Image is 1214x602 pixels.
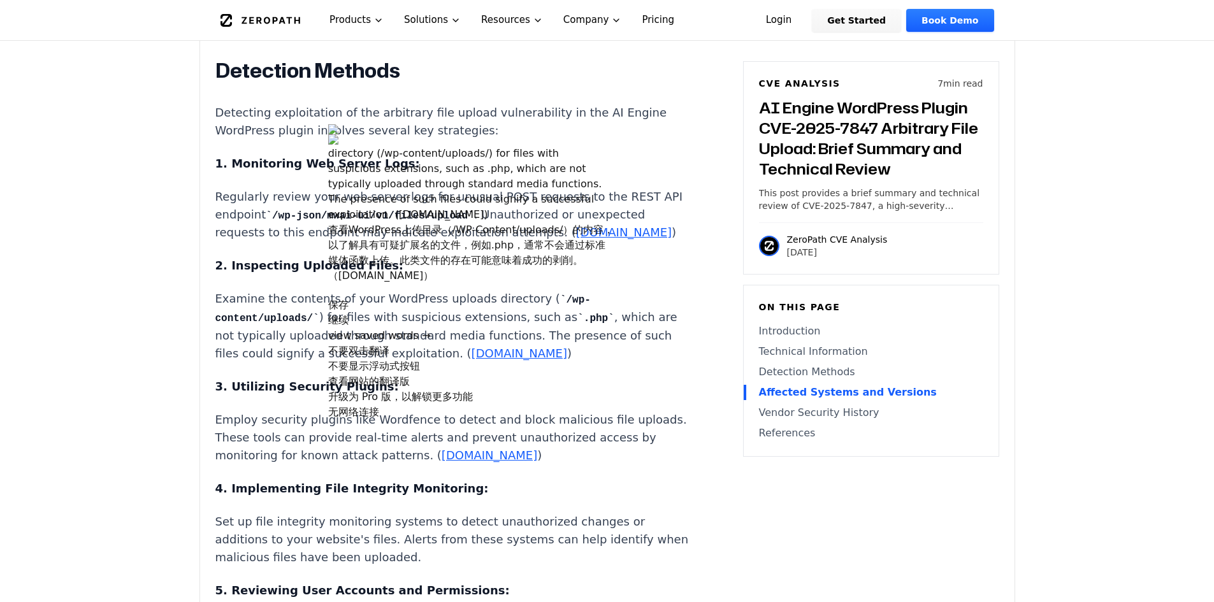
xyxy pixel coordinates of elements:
a: Login [751,9,807,32]
a: Get Started [812,9,901,32]
p: 7 min read [937,77,983,90]
div: 查看WordPress上传目录（/WP-Content/uploads/）的内容，以了解具有可疑扩展名的文件，例如.php，通常不会通过标准媒体函数上传。此类文件的存在可能意味着成功的剥削。 （... [328,222,615,283]
a: [DOMAIN_NAME] [442,448,537,462]
p: Detecting exploitation of the arbitrary file upload vulnerability in the AI Engine WordPress plug... [215,104,690,140]
p: Employ security plugins like Wordfence to detect and block malicious file uploads. These tools ca... [215,411,690,464]
p: ZeroPath CVE Analysis [787,233,888,246]
a: Detection Methods [759,364,983,380]
span: 无网络连接 [328,406,379,418]
a: Vendor Security History [759,405,983,420]
p: Regularly review your web server logs for unusual POST requests to the REST API endpoint . Unauth... [215,188,690,242]
a: Technical Information [759,344,983,359]
strong: 2. Inspecting Uploaded Files: [215,259,404,272]
h6: On this page [759,301,983,313]
p: Examine the contents of your WordPress uploads directory ( ) for files with suspicious extensions... [215,290,690,362]
div: 继续 [328,313,615,328]
div: view saved words → [328,328,615,343]
h2: Detection Methods [215,58,690,83]
p: Set up file integrity monitoring systems to detect unauthorized changes or additions to your webs... [215,513,690,566]
a: Book Demo [906,9,994,32]
div: Examine the contents of your WordPress uploads directory (/wp-content/uploads/) for files with su... [328,131,615,222]
a: 此网站已有翻译版 [328,375,410,387]
a: [DOMAIN_NAME] [576,226,672,239]
strong: 1. Monitoring Web Server Logs: [215,157,420,170]
strong: 3. Utilizing Security Plugins: [215,380,399,393]
div: 保存 [328,297,615,313]
strong: 4. Implementing File Integrity Monitoring: [215,482,489,495]
span: 升级为 Pro 版，以解锁更多功能 [328,391,473,403]
img: en.png [328,124,615,134]
a: Affected Systems and Versions [759,385,983,400]
h3: AI Engine WordPress Plugin CVE-2025-7847 Arbitrary File Upload: Brief Summary and Technical Review [759,97,983,179]
strong: 5. Reviewing User Accounts and Permissions: [215,584,510,597]
p: [DATE] [787,246,888,259]
a: References [759,426,983,441]
code: /wp-json/mwai-ui/v1/files/upload [266,210,473,222]
img: zh-CN.png [328,134,615,145]
img: ZeroPath CVE Analysis [759,236,779,256]
p: This post provides a brief summary and technical review of CVE-2025-7847, a high-severity arbitra... [759,187,983,212]
h6: CVE Analysis [759,77,841,90]
span: 当您下次选取文字时，将不会再看见浮动式按钮。 [328,360,420,372]
a: Introduction [759,324,983,339]
span: 当您下次双击某个单词时，将不会再看见翻译窗口。 [328,345,389,357]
